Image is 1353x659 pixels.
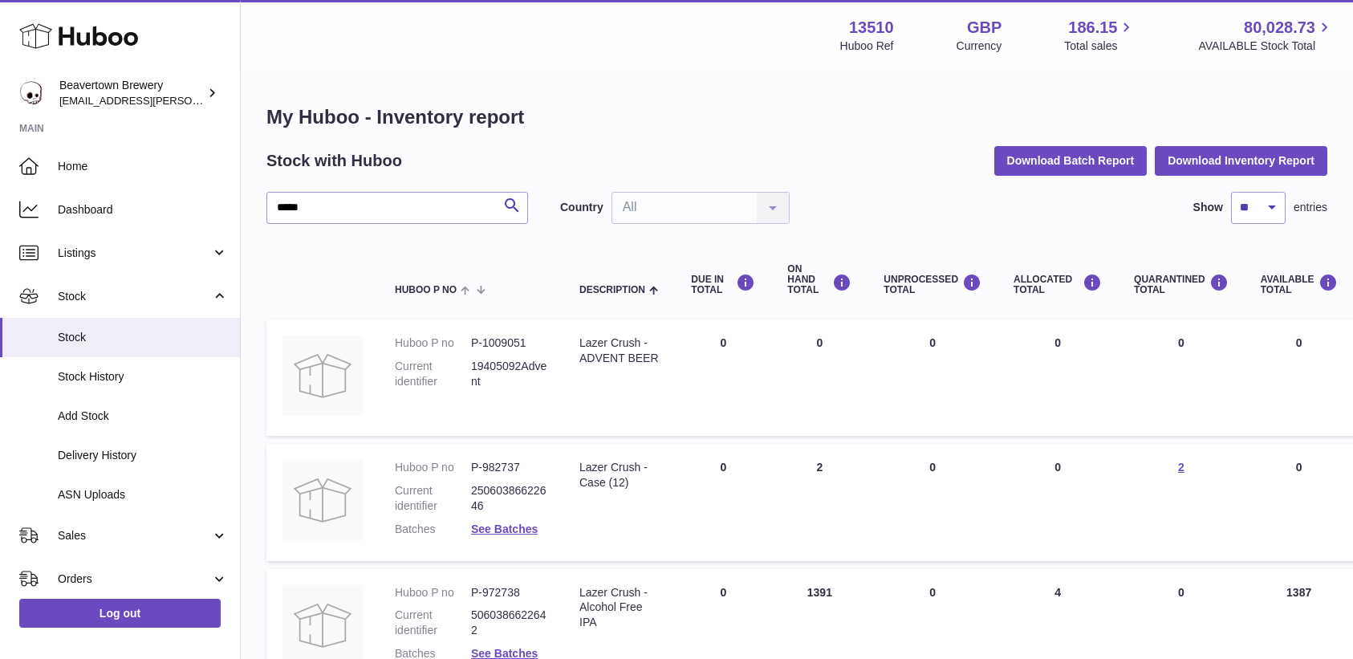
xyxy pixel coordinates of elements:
a: 186.15 Total sales [1064,17,1136,54]
strong: 13510 [849,17,894,39]
div: Lazer Crush - Case (12) [579,460,659,490]
dt: Huboo P no [395,460,471,475]
h1: My Huboo - Inventory report [266,104,1327,130]
span: AVAILABLE Stock Total [1198,39,1334,54]
a: 2 [1178,461,1184,474]
dd: 19405092Advent [471,359,547,389]
span: Stock [58,289,211,304]
td: 0 [867,319,997,436]
span: ASN Uploads [58,487,228,502]
span: Delivery History [58,448,228,463]
img: product image [282,460,363,540]
span: Huboo P no [395,285,457,295]
td: 0 [997,444,1118,561]
td: 0 [997,319,1118,436]
button: Download Batch Report [994,146,1148,175]
div: ON HAND Total [787,264,851,296]
dt: Huboo P no [395,336,471,351]
span: Add Stock [58,409,228,424]
td: 2 [771,444,867,561]
div: UNPROCESSED Total [884,274,981,295]
strong: GBP [967,17,1002,39]
span: Stock [58,330,228,345]
span: Total sales [1064,39,1136,54]
dt: Batches [395,522,471,537]
span: Stock History [58,369,228,384]
td: 0 [675,319,771,436]
div: DUE IN TOTAL [691,274,755,295]
div: Beavertown Brewery [59,78,204,108]
span: entries [1294,200,1327,215]
td: 0 [867,444,997,561]
span: 186.15 [1068,17,1117,39]
td: 0 [771,319,867,436]
span: Dashboard [58,202,228,218]
div: AVAILABLE Total [1261,274,1338,295]
label: Show [1193,200,1223,215]
a: Log out [19,599,221,628]
span: 0 [1178,336,1184,349]
div: ALLOCATED Total [1014,274,1102,295]
dd: P-972738 [471,585,547,600]
div: Currency [957,39,1002,54]
img: kit.lowe@beavertownbrewery.co.uk [19,81,43,105]
a: 80,028.73 AVAILABLE Stock Total [1198,17,1334,54]
div: QUARANTINED Total [1134,274,1229,295]
dd: P-1009051 [471,336,547,351]
button: Download Inventory Report [1155,146,1327,175]
span: [EMAIL_ADDRESS][PERSON_NAME][DOMAIN_NAME] [59,94,322,107]
h2: Stock with Huboo [266,150,402,172]
dd: 25060386622646 [471,483,547,514]
div: Lazer Crush - Alcohol Free IPA [579,585,659,631]
div: Lazer Crush - ADVENT BEER [579,336,659,366]
span: 0 [1178,586,1184,599]
dt: Huboo P no [395,585,471,600]
span: 80,028.73 [1244,17,1315,39]
td: 0 [675,444,771,561]
div: Huboo Ref [840,39,894,54]
dt: Current identifier [395,608,471,638]
dd: P-982737 [471,460,547,475]
span: Description [579,285,645,295]
span: Listings [58,246,211,261]
span: Orders [58,572,211,587]
span: Sales [58,528,211,543]
dd: 5060386622642 [471,608,547,638]
dt: Current identifier [395,483,471,514]
dt: Current identifier [395,359,471,389]
img: product image [282,336,363,416]
a: See Batches [471,523,538,535]
span: Home [58,159,228,174]
label: Country [560,200,603,215]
